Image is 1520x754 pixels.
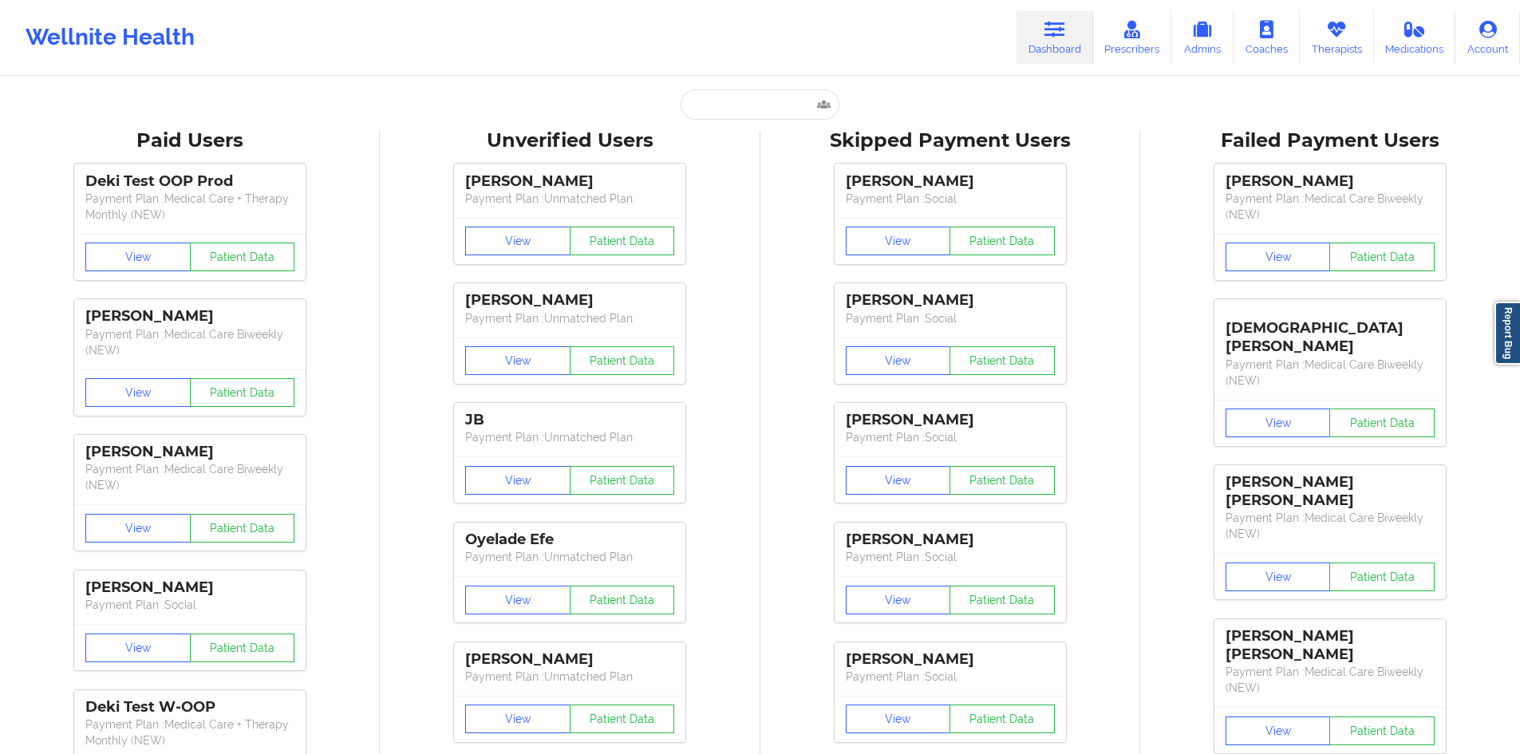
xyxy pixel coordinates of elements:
[570,346,675,375] button: Patient Data
[1494,302,1520,365] a: Report Bug
[1226,243,1331,271] button: View
[465,650,674,669] div: [PERSON_NAME]
[11,128,369,153] div: Paid Users
[85,326,294,358] p: Payment Plan : Medical Care Biweekly (NEW)
[465,346,570,375] button: View
[846,531,1055,549] div: [PERSON_NAME]
[85,698,294,716] div: Deki Test W-OOP
[1329,716,1435,745] button: Patient Data
[570,586,675,614] button: Patient Data
[846,466,951,495] button: View
[1329,243,1435,271] button: Patient Data
[772,128,1129,153] div: Skipped Payment Users
[465,291,674,310] div: [PERSON_NAME]
[846,429,1055,445] p: Payment Plan : Social
[465,227,570,255] button: View
[1226,563,1331,591] button: View
[465,549,674,565] p: Payment Plan : Unmatched Plan
[1329,563,1435,591] button: Patient Data
[85,378,191,407] button: View
[1226,627,1435,664] div: [PERSON_NAME] [PERSON_NAME]
[1300,11,1374,64] a: Therapists
[950,466,1055,495] button: Patient Data
[465,411,674,429] div: JB
[846,191,1055,207] p: Payment Plan : Social
[85,307,294,326] div: [PERSON_NAME]
[1226,409,1331,437] button: View
[85,716,294,748] p: Payment Plan : Medical Care + Therapy Monthly (NEW)
[85,597,294,613] p: Payment Plan : Social
[1093,11,1172,64] a: Prescribers
[85,461,294,493] p: Payment Plan : Medical Care Biweekly (NEW)
[85,443,294,461] div: [PERSON_NAME]
[1226,510,1435,542] p: Payment Plan : Medical Care Biweekly (NEW)
[570,705,675,733] button: Patient Data
[190,514,295,543] button: Patient Data
[85,172,294,191] div: Deki Test OOP Prod
[1455,11,1520,64] a: Account
[85,514,191,543] button: View
[465,310,674,326] p: Payment Plan : Unmatched Plan
[846,227,951,255] button: View
[391,128,748,153] div: Unverified Users
[1226,716,1331,745] button: View
[846,650,1055,669] div: [PERSON_NAME]
[465,531,674,549] div: Oyelade Efe
[85,191,294,223] p: Payment Plan : Medical Care + Therapy Monthly (NEW)
[1226,473,1435,510] div: [PERSON_NAME] [PERSON_NAME]
[950,705,1055,733] button: Patient Data
[846,291,1055,310] div: [PERSON_NAME]
[950,346,1055,375] button: Patient Data
[190,378,295,407] button: Patient Data
[465,191,674,207] p: Payment Plan : Unmatched Plan
[465,705,570,733] button: View
[846,586,951,614] button: View
[570,227,675,255] button: Patient Data
[1226,191,1435,223] p: Payment Plan : Medical Care Biweekly (NEW)
[85,243,191,271] button: View
[846,411,1055,429] div: [PERSON_NAME]
[1017,11,1093,64] a: Dashboard
[465,429,674,445] p: Payment Plan : Unmatched Plan
[1234,11,1300,64] a: Coaches
[950,586,1055,614] button: Patient Data
[1329,409,1435,437] button: Patient Data
[950,227,1055,255] button: Patient Data
[1226,357,1435,389] p: Payment Plan : Medical Care Biweekly (NEW)
[190,634,295,662] button: Patient Data
[1226,172,1435,191] div: [PERSON_NAME]
[846,310,1055,326] p: Payment Plan : Social
[465,669,674,685] p: Payment Plan : Unmatched Plan
[846,669,1055,685] p: Payment Plan : Social
[465,466,570,495] button: View
[465,586,570,614] button: View
[1171,11,1234,64] a: Admins
[846,172,1055,191] div: [PERSON_NAME]
[190,243,295,271] button: Patient Data
[1374,11,1456,64] a: Medications
[1226,664,1435,696] p: Payment Plan : Medical Care Biweekly (NEW)
[465,172,674,191] div: [PERSON_NAME]
[846,549,1055,565] p: Payment Plan : Social
[846,346,951,375] button: View
[1226,307,1435,356] div: [DEMOGRAPHIC_DATA][PERSON_NAME]
[85,578,294,597] div: [PERSON_NAME]
[846,705,951,733] button: View
[570,466,675,495] button: Patient Data
[1151,128,1509,153] div: Failed Payment Users
[85,634,191,662] button: View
